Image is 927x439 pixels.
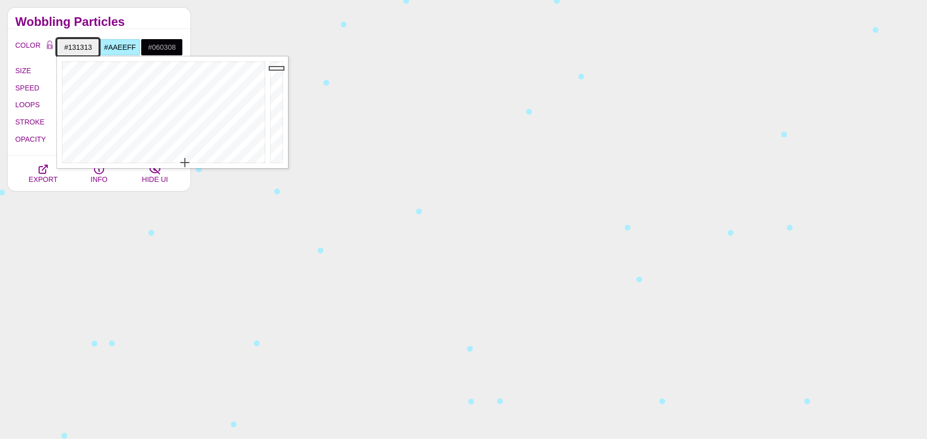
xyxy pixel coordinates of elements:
[28,175,57,183] span: EXPORT
[15,64,57,77] label: SIZE
[71,155,127,191] button: INFO
[15,39,42,56] label: COLOR
[127,155,183,191] button: HIDE UI
[15,155,71,191] button: EXPORT
[15,18,183,26] h2: Wobbling Particles
[142,175,168,183] span: HIDE UI
[15,133,57,146] label: OPACITY
[42,39,57,53] button: Color Lock
[15,98,57,111] label: LOOPS
[15,81,57,95] label: SPEED
[15,115,57,129] label: STROKE
[90,175,107,183] span: INFO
